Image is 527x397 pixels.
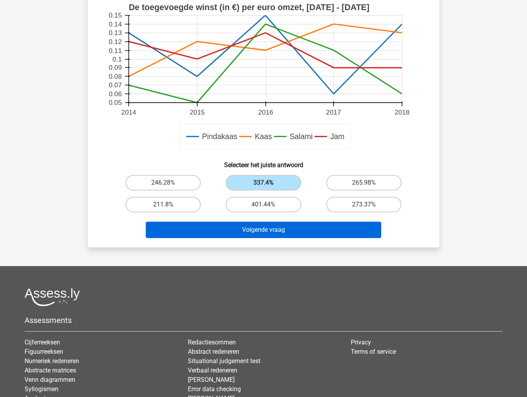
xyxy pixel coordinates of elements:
a: Situational judgement test [188,357,260,365]
text: Jam [330,132,345,141]
text: Kaas [255,132,272,141]
a: Venn diagrammen [25,376,75,383]
a: Redactiesommen [188,339,236,346]
text: 0.09 [109,64,122,71]
text: 2017 [326,108,341,116]
text: 2014 [121,108,136,116]
label: 265.98% [326,175,401,191]
label: 401.44% [226,197,301,212]
text: 2018 [394,108,409,116]
text: 0.12 [109,38,122,46]
h5: Assessments [25,316,502,325]
a: Figuurreeksen [25,348,63,355]
a: Verbaal redeneren [188,367,237,374]
a: Abstracte matrices [25,367,76,374]
img: Assessly logo [25,288,80,306]
text: 0.08 [109,72,122,80]
text: Pindakaas [202,132,237,141]
text: 0.07 [109,81,122,89]
text: De toegevoegde winst (in €) per euro omzet, [DATE] - [DATE] [129,3,370,12]
text: 0.14 [109,20,122,28]
a: Syllogismen [25,385,58,393]
label: 273.37% [326,197,401,212]
a: Numeriek redeneren [25,357,79,365]
a: [PERSON_NAME] [188,376,235,383]
text: 0.15 [109,12,122,19]
text: 0.06 [109,90,122,98]
text: 0.05 [109,99,122,107]
a: Privacy [351,339,371,346]
a: Cijferreeksen [25,339,60,346]
text: 0.1 [113,55,122,63]
label: 337.4% [226,175,301,191]
h6: Selecteer het juiste antwoord [100,155,427,169]
text: 2016 [258,108,273,116]
label: 211.8% [126,197,201,212]
a: Abstract redeneren [188,348,239,355]
text: 0.11 [109,47,122,55]
a: Terms of service [351,348,396,355]
text: Salami [290,132,313,141]
button: Volgende vraag [146,222,382,238]
label: 246.28% [126,175,201,191]
a: Error data checking [188,385,241,393]
text: 0.13 [109,29,122,37]
text: 2015 [190,108,205,116]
